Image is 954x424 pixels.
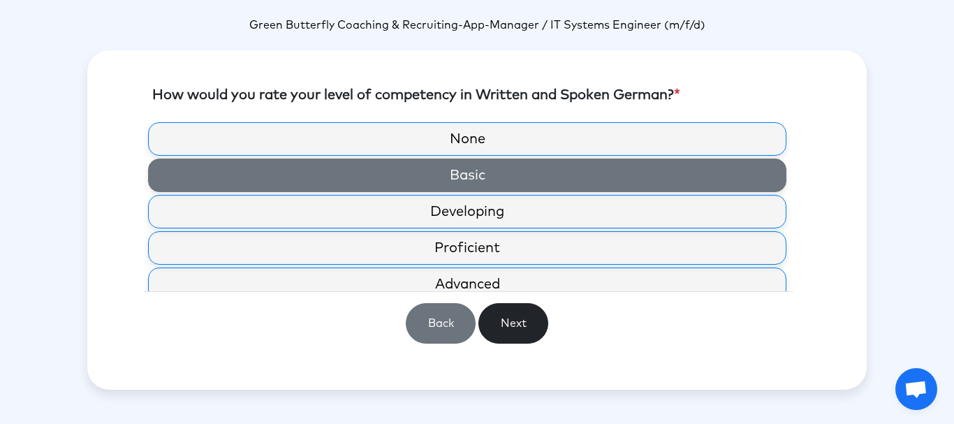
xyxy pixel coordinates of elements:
[148,195,786,228] label: Developing
[87,17,867,34] p: -
[463,20,705,31] span: App-Manager / IT Systems Engineer (m/f/d)
[249,20,458,31] span: Green Butterfly Coaching & Recruiting
[148,268,786,301] label: Advanced
[895,368,937,410] a: Open chat
[406,303,476,344] button: Back
[148,231,786,265] label: Proficient
[478,303,548,344] button: Next
[152,85,680,105] label: How would you rate your level of competency in Written and Spoken German?
[148,122,786,156] label: None
[148,159,786,192] label: Basic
